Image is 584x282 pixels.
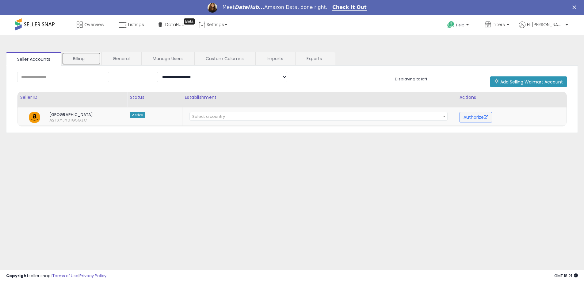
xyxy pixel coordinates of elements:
a: Exports [296,52,335,65]
div: Tooltip anchor [184,18,195,25]
a: Check It Out [332,4,367,11]
a: Manage Users [142,52,194,65]
a: Custom Columns [195,52,255,65]
span: A2TXYJYD1G5GZC [45,118,56,123]
img: amazon.png [29,112,40,123]
a: Billing [62,52,101,65]
div: Establishment [185,94,454,101]
a: General [102,52,141,65]
div: Meet Amazon Data, done right. [222,4,327,10]
a: Help [442,16,475,35]
div: Close [572,6,578,9]
button: Add Selling Walmart Account [490,76,567,87]
span: [GEOGRAPHIC_DATA] [45,112,113,118]
a: DataHub [154,15,189,34]
a: Seller Accounts [6,52,61,66]
button: Authorize [460,112,492,122]
a: Listings [114,15,149,34]
span: DataHub [165,21,185,28]
strong: Copyright [6,273,29,279]
span: ifilters [493,21,505,28]
a: Overview [72,15,109,34]
a: Imports [256,52,295,65]
span: Select a country [192,114,225,119]
span: 2025-09-9 18:21 GMT [554,273,578,279]
div: Status [130,94,179,101]
a: Terms of Use [52,273,78,279]
span: Displaying 1 to 1 of 1 [395,76,427,82]
div: seller snap | | [6,273,106,279]
a: Hi [PERSON_NAME] [519,21,568,35]
span: Help [456,22,464,28]
div: Actions [460,94,564,101]
a: Settings [194,15,232,34]
span: Listings [128,21,144,28]
a: Privacy Policy [79,273,106,279]
i: Get Help [447,21,455,29]
a: ifilters [480,15,514,35]
span: Overview [84,21,104,28]
i: DataHub... [235,4,264,10]
span: Hi [PERSON_NAME] [527,21,564,28]
div: Seller ID [20,94,124,101]
img: Profile image for Georgie [208,3,217,13]
span: Add Selling Walmart Account [500,79,563,85]
span: Active [130,112,145,118]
